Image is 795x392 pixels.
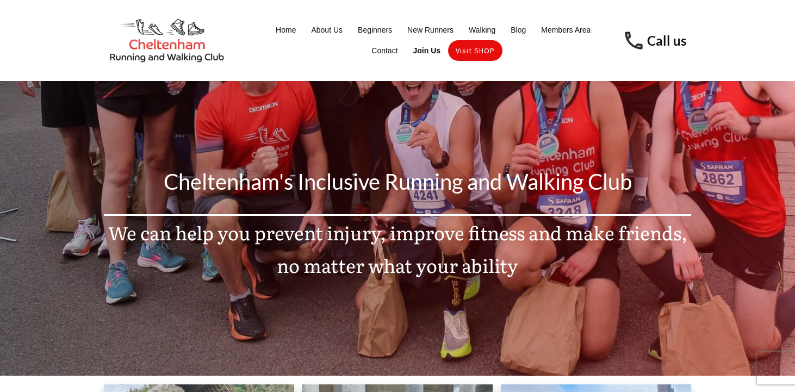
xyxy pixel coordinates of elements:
p: Cheltenham's Inclusive Running and Walking Club [104,163,691,214]
a: New Runners [407,22,454,38]
a: About Us [311,22,343,38]
a: Members Area [541,22,591,38]
a: Call us [647,33,686,48]
a: Visit SHOP [456,43,495,58]
p: We can help you prevent injury, improve fitness and make friends, no matter what your ability [104,216,691,294]
a: Blog [511,22,526,38]
a: Join Us [413,43,441,58]
img: Cheltenham Running and Walking Club Logo [104,15,230,66]
a: Beginners [358,22,392,38]
a: Contact [371,43,397,58]
a: Home [276,22,296,38]
a: Walking [469,22,495,38]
